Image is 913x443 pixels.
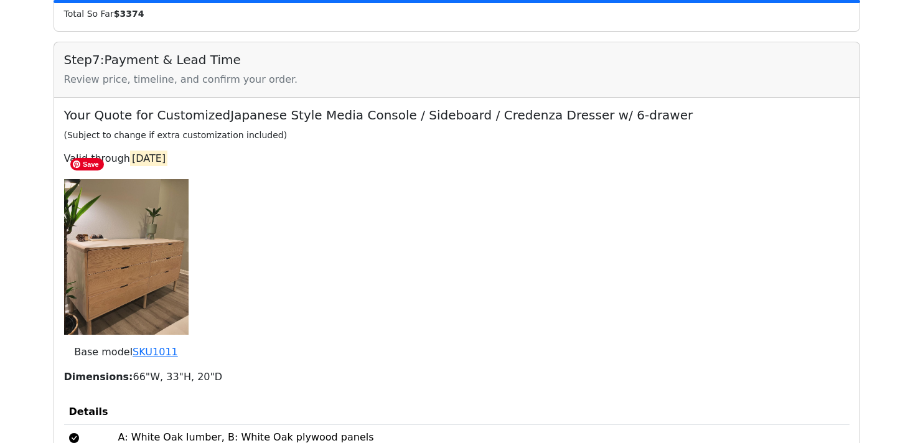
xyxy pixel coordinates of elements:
small: (Subject to change if extra customization included) [64,130,288,140]
img: Base model: Japanese Style Media Console / Sideboard / Credenza Dresser w/ 6-drawer [64,179,189,335]
p: 66"W, 33"H, 20"D [64,370,850,385]
a: SKU1011 [133,346,178,358]
h6: Valid through [64,152,850,164]
small: Total So Far [64,9,144,19]
mark: [DATE] [130,151,167,166]
span: Save [70,158,104,170]
p: Base model [64,345,189,360]
b: $ 3374 [114,9,144,19]
div: Review price, timeline, and confirm your order. [64,72,850,87]
h5: Your Quote for Customized Japanese Style Media Console / Sideboard / Credenza Dresser w/ 6-drawer [64,108,850,123]
h5: Step 7 : Payment & Lead Time [64,52,850,67]
th: Details [64,399,113,425]
strong: Dimensions: [64,371,133,383]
